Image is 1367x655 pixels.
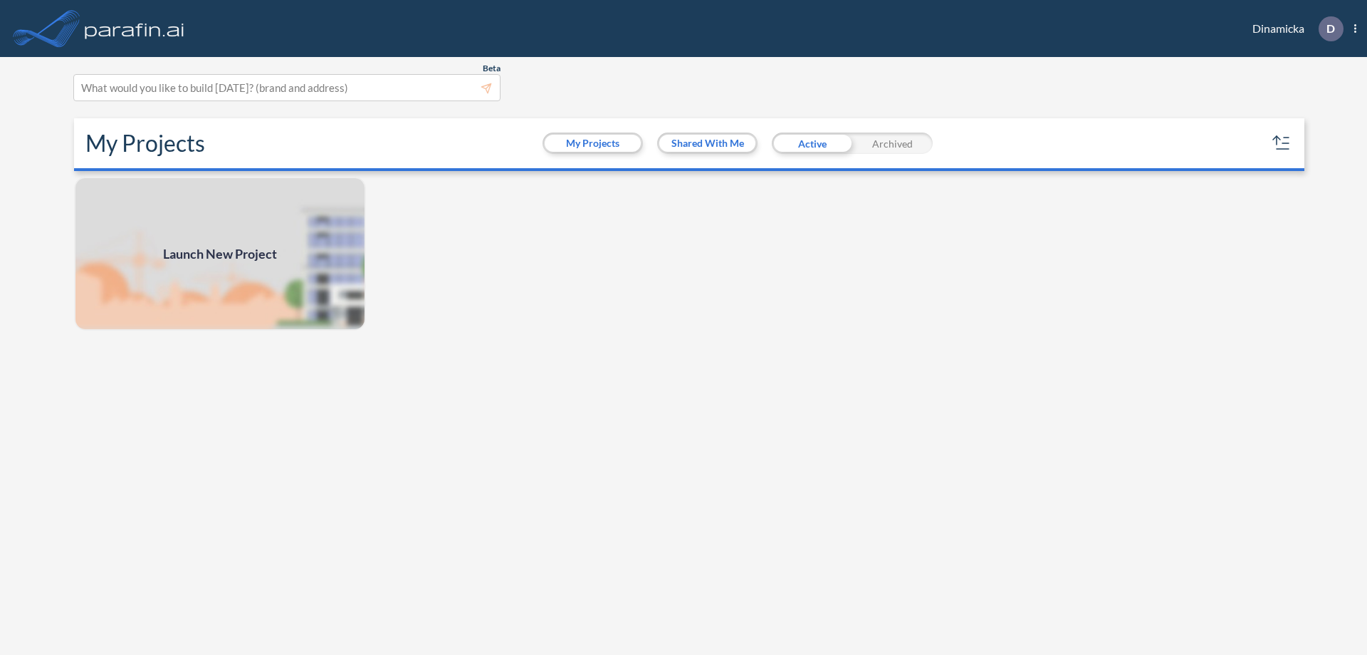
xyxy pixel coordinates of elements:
[545,135,641,152] button: My Projects
[772,133,852,154] div: Active
[1270,132,1293,155] button: sort
[74,177,366,331] img: add
[82,14,187,43] img: logo
[1326,22,1335,35] p: D
[85,130,205,157] h2: My Projects
[163,244,277,264] span: Launch New Project
[483,63,501,74] span: Beta
[659,135,755,152] button: Shared With Me
[74,177,366,331] a: Launch New Project
[1231,16,1356,41] div: Dinamicka
[852,133,933,154] div: Archived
